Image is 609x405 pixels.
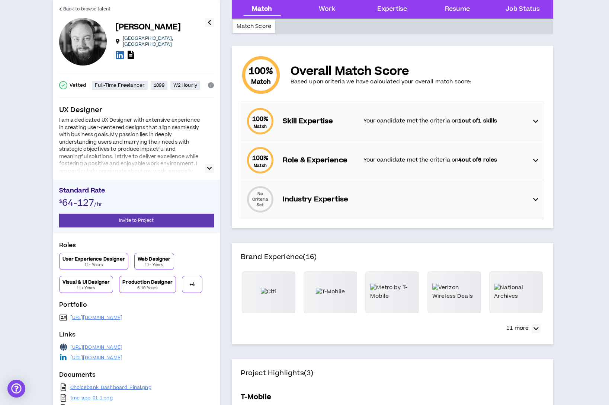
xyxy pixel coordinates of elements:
[182,276,202,293] button: +4
[363,156,526,164] p: Your candidate met the criteria on
[70,344,123,350] a: [URL][DOMAIN_NAME]
[251,77,271,86] small: Match
[190,281,195,287] p: + 4
[445,4,470,14] div: Resume
[70,315,123,321] a: [URL][DOMAIN_NAME]
[506,324,529,332] p: 11 more
[116,22,181,32] p: [PERSON_NAME]
[59,186,214,197] p: Standard Rate
[241,252,544,271] h4: Brand Experience (16)
[59,198,62,205] span: $
[252,4,272,14] div: Match
[59,300,214,312] p: Portfolio
[291,78,472,86] p: Based upon criteria we have calculated your overall match score:
[241,141,544,180] div: 100%MatchRole & ExperienceYour candidate met the criteria on4out of6 roles
[316,288,345,296] img: T-Mobile
[145,262,163,268] p: 11+ Years
[283,155,356,166] p: Role & Experience
[123,35,205,47] p: [GEOGRAPHIC_DATA] , [GEOGRAPHIC_DATA]
[506,4,540,14] div: Job Status
[246,191,275,208] p: No Criteria Set
[137,285,158,291] p: 6-10 Years
[241,180,544,219] div: No Criteria SetIndustry Expertise
[254,124,267,129] small: Match
[241,368,544,388] h4: Project Highlights (3)
[291,65,472,78] p: Overall Match Score
[377,4,407,14] div: Expertise
[370,284,414,300] img: Metro by T-Mobile
[503,322,544,335] button: 11 more
[494,284,538,300] img: National Archives
[59,81,67,89] span: check-circle
[122,279,173,285] p: Production Designer
[95,82,145,88] p: Full-Time Freelancer
[319,4,336,14] div: Work
[173,82,197,88] p: W2 Hourly
[283,116,356,127] p: Skill Expertise
[59,370,214,382] p: Documents
[94,200,102,208] span: /hr
[84,262,103,268] p: 11+ Years
[62,197,94,210] span: 64-127
[59,241,214,253] p: Roles
[77,285,95,291] p: 11+ Years
[241,102,544,141] div: 100%MatchSkill ExpertiseYour candidate met the criteria on1out of1 skills
[138,256,171,262] p: Web Designer
[458,117,497,125] strong: 1 out of 1 skills
[252,154,269,163] span: 100 %
[62,279,110,285] p: Visual & UI Designer
[283,194,356,205] p: Industry Expertise
[59,330,214,342] p: Links
[59,105,214,115] p: UX Designer
[458,156,497,164] strong: 4 out of 6 roles
[62,256,125,262] p: User Experience Designer
[70,355,123,361] a: [URL][DOMAIN_NAME]
[241,392,271,402] h5: T-Mobile
[252,115,269,124] span: 100 %
[432,284,476,300] img: Verizon Wireless Deals
[249,66,273,77] span: 100 %
[254,163,267,168] small: Match
[59,117,201,182] div: I am a dedicated UX Designer with extensive experience in creating user-centered designs that ali...
[70,385,151,390] a: Choicebank_Dashboard_Final.png
[363,117,526,125] p: Your candidate met the criteria on
[261,288,276,296] img: Citi
[208,82,214,88] span: info-circle
[63,6,110,13] span: Back to browse talent
[59,18,107,66] div: Jason D.
[233,20,276,33] div: Match Score
[7,380,25,398] div: Open Intercom Messenger
[59,214,214,227] button: Invite to Project
[154,82,164,88] p: 1099
[70,82,86,88] p: Vetted
[70,395,113,401] a: tmo-app-01-1.png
